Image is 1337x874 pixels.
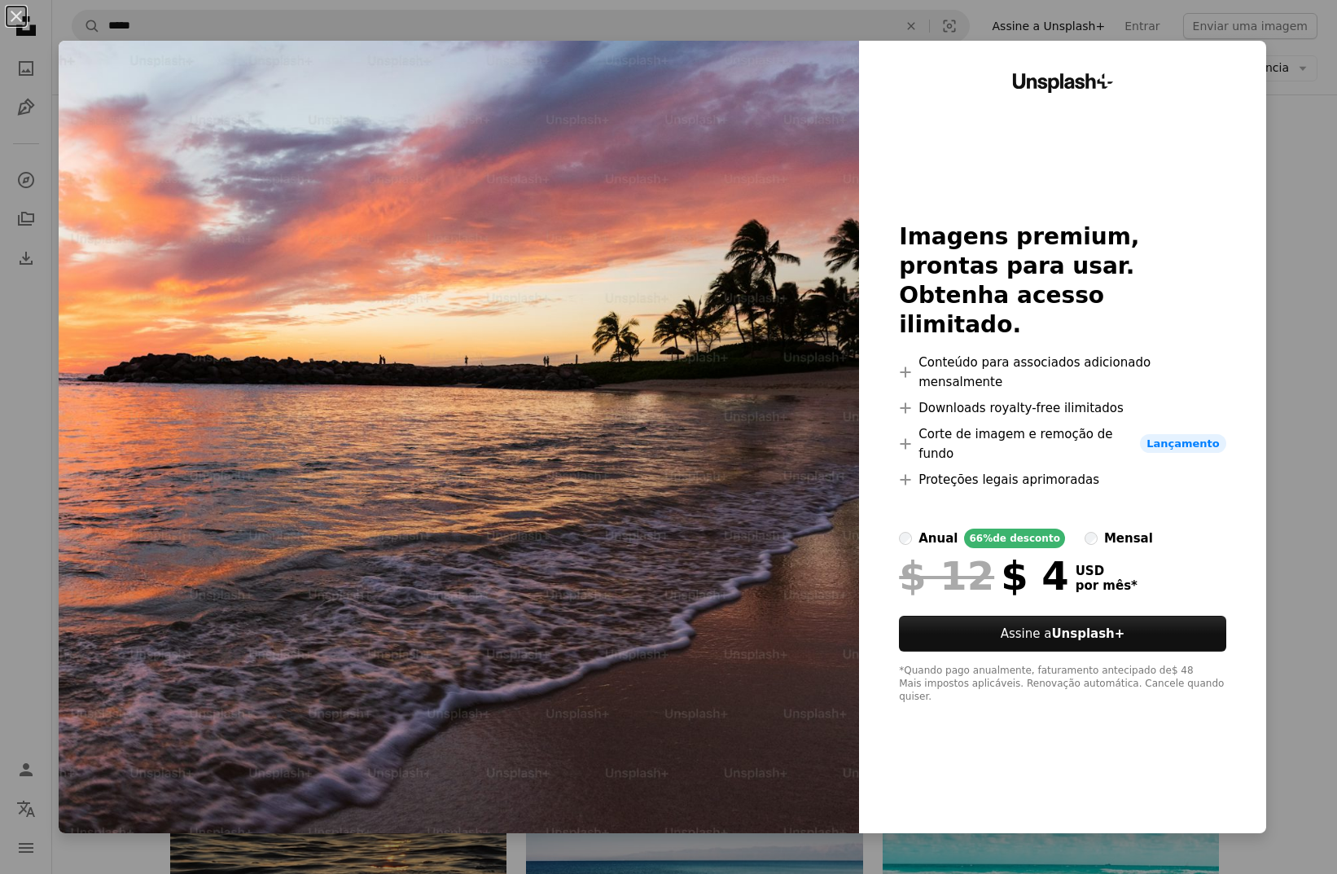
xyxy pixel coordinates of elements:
span: Lançamento [1140,434,1226,454]
strong: Unsplash+ [1051,626,1124,641]
span: USD [1076,564,1138,578]
li: Downloads royalty-free ilimitados [899,398,1226,418]
span: $ 12 [899,555,994,597]
input: anual66%de desconto [899,532,912,545]
h2: Imagens premium, prontas para usar. Obtenha acesso ilimitado. [899,222,1226,340]
div: 66% de desconto [964,529,1064,548]
div: mensal [1104,529,1153,548]
input: mensal [1085,532,1098,545]
li: Conteúdo para associados adicionado mensalmente [899,353,1226,392]
div: *Quando pago anualmente, faturamento antecipado de $ 48 Mais impostos aplicáveis. Renovação autom... [899,665,1226,704]
button: Assine aUnsplash+ [899,616,1226,652]
span: por mês * [1076,578,1138,593]
li: Corte de imagem e remoção de fundo [899,424,1226,463]
li: Proteções legais aprimoradas [899,470,1226,490]
div: $ 4 [899,555,1068,597]
div: anual [918,529,958,548]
